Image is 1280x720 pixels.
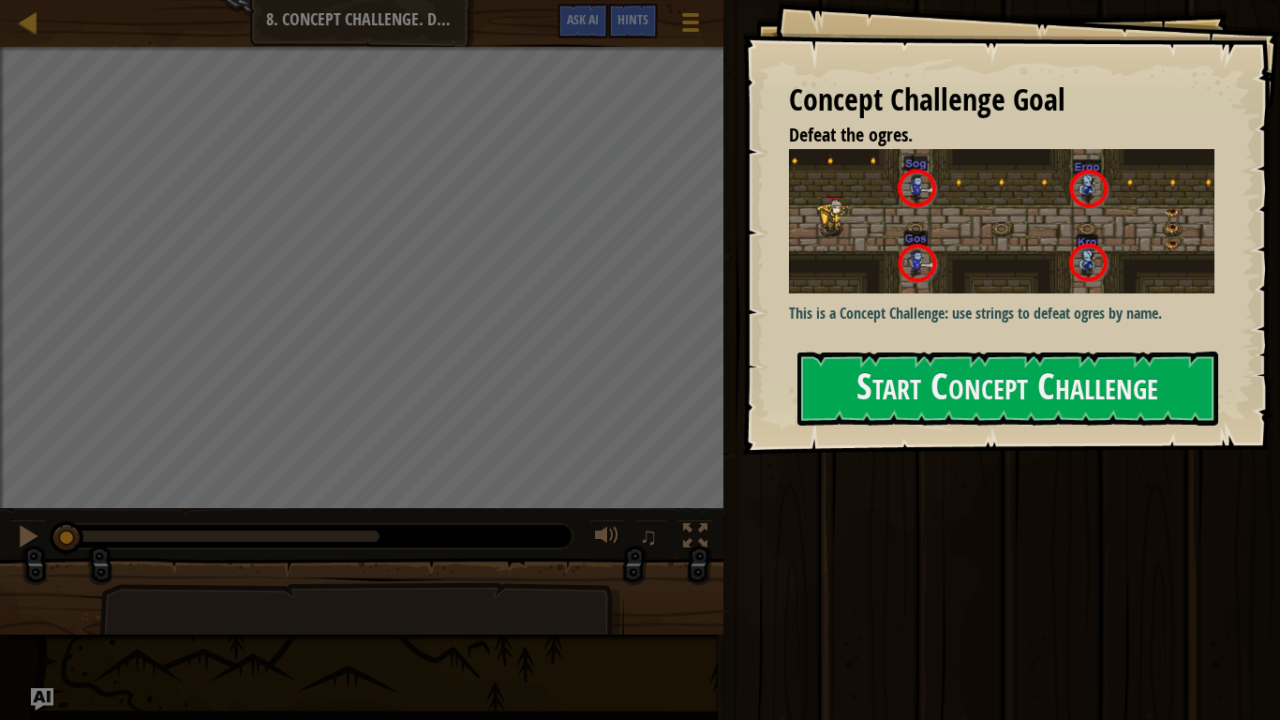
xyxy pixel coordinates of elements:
span: Defeat the ogres. [789,122,913,147]
button: Toggle fullscreen [677,519,714,558]
button: Ask AI [31,688,53,711]
button: Ctrl + P: Pause [9,519,47,558]
span: Hints [618,10,648,28]
button: Adjust volume [588,519,626,558]
span: Ask AI [567,10,599,28]
img: Dangerous steps new [789,149,1214,293]
div: Concept Challenge Goal [789,79,1214,122]
button: Start Concept Challenge [797,352,1218,426]
button: Show game menu [667,4,714,48]
span: ♫ [639,522,658,550]
button: Ask AI [558,4,608,38]
button: ♫ [635,519,667,558]
p: This is a Concept Challenge: use strings to defeat ogres by name. [789,303,1214,324]
li: Defeat the ogres. [766,122,1210,149]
